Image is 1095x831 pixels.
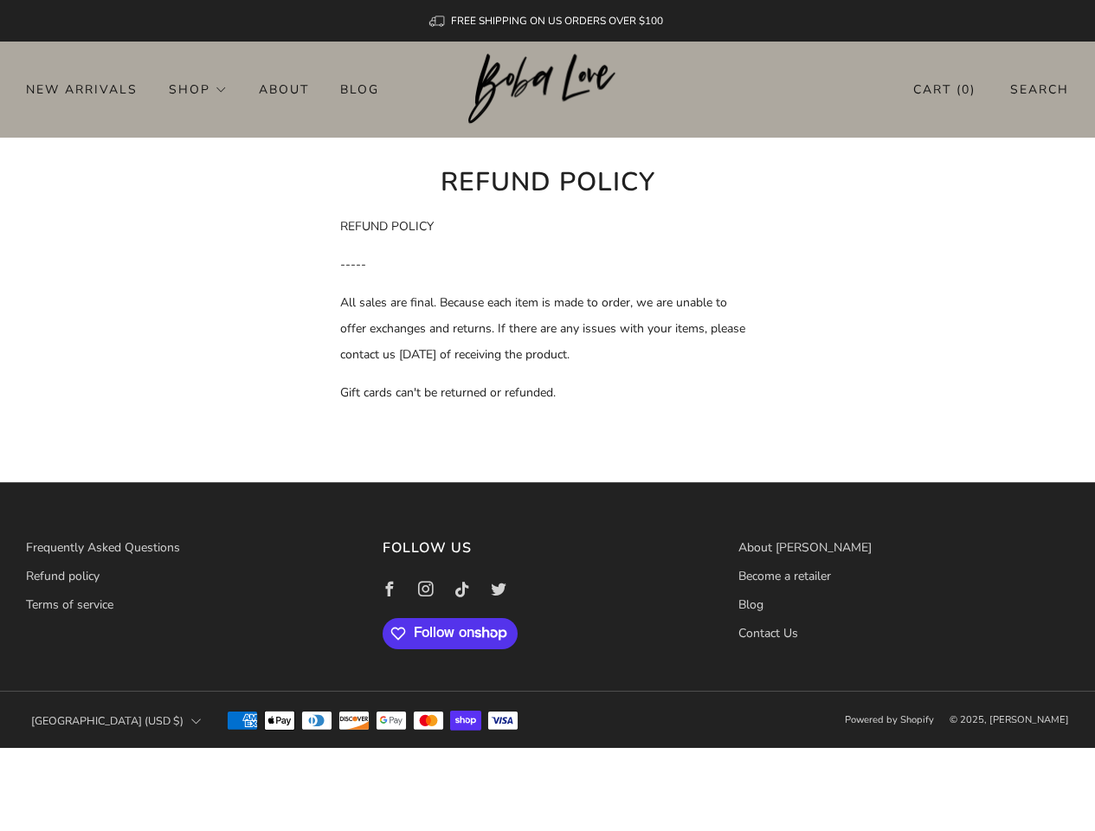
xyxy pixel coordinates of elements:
[26,596,113,613] a: Terms of service
[259,75,309,103] a: About
[383,535,713,561] h3: Follow us
[340,380,756,406] p: Gift cards can't be returned or refunded.
[845,713,934,726] a: Powered by Shopify
[962,81,970,98] items-count: 0
[950,713,1069,726] span: © 2025, [PERSON_NAME]
[340,164,756,202] h1: Refund policy
[340,461,343,477] span: .
[913,75,976,104] a: Cart
[26,539,180,556] a: Frequently Asked Questions
[169,75,228,103] a: Shop
[26,702,206,740] button: [GEOGRAPHIC_DATA] (USD $)
[26,75,138,103] a: New Arrivals
[738,539,872,556] a: About [PERSON_NAME]
[26,568,100,584] a: Refund policy
[340,290,756,368] p: All sales are final. Because each item is made to order, we are unable to offer exchanges and ret...
[468,54,627,125] img: Boba Love
[1010,75,1069,104] a: Search
[340,214,756,240] p: REFUND POLICY
[340,75,379,103] a: Blog
[468,54,627,126] a: Boba Love
[340,252,756,278] p: -----
[451,14,663,28] span: FREE SHIPPING ON US ORDERS OVER $100
[738,596,763,613] a: Blog
[738,568,831,584] a: Become a retailer
[738,625,798,641] a: Contact Us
